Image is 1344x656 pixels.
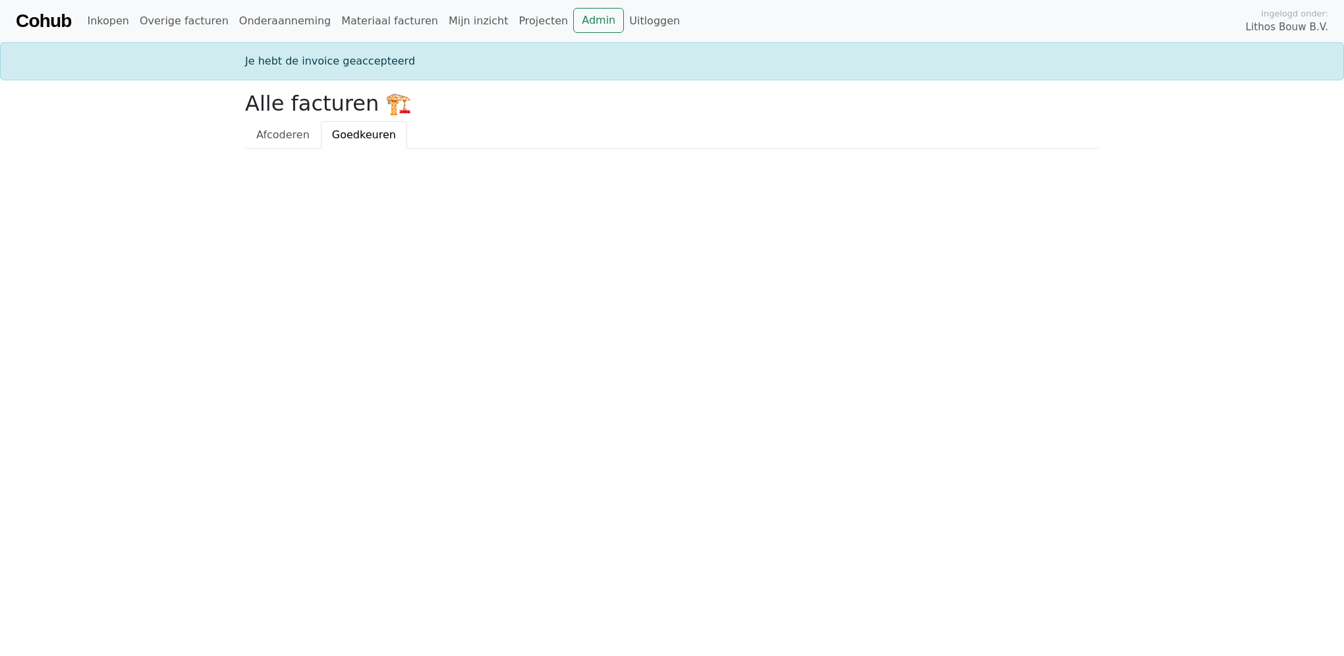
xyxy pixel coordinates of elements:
[1261,7,1328,20] span: Ingelogd onder:
[513,8,573,34] a: Projecten
[332,128,396,141] span: Goedkeuren
[234,8,336,34] a: Onderaanneming
[245,121,321,149] a: Afcoderen
[321,121,407,149] a: Goedkeuren
[237,53,1107,69] div: Je hebt de invoice geaccepteerd
[336,8,443,34] a: Materiaal facturen
[624,8,685,34] a: Uitloggen
[1246,20,1328,35] span: Lithos Bouw B.V.
[245,91,1099,116] h2: Alle facturen 🏗️
[134,8,234,34] a: Overige facturen
[82,8,134,34] a: Inkopen
[573,8,624,33] a: Admin
[16,5,71,37] a: Cohub
[256,128,310,141] span: Afcoderen
[443,8,514,34] a: Mijn inzicht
